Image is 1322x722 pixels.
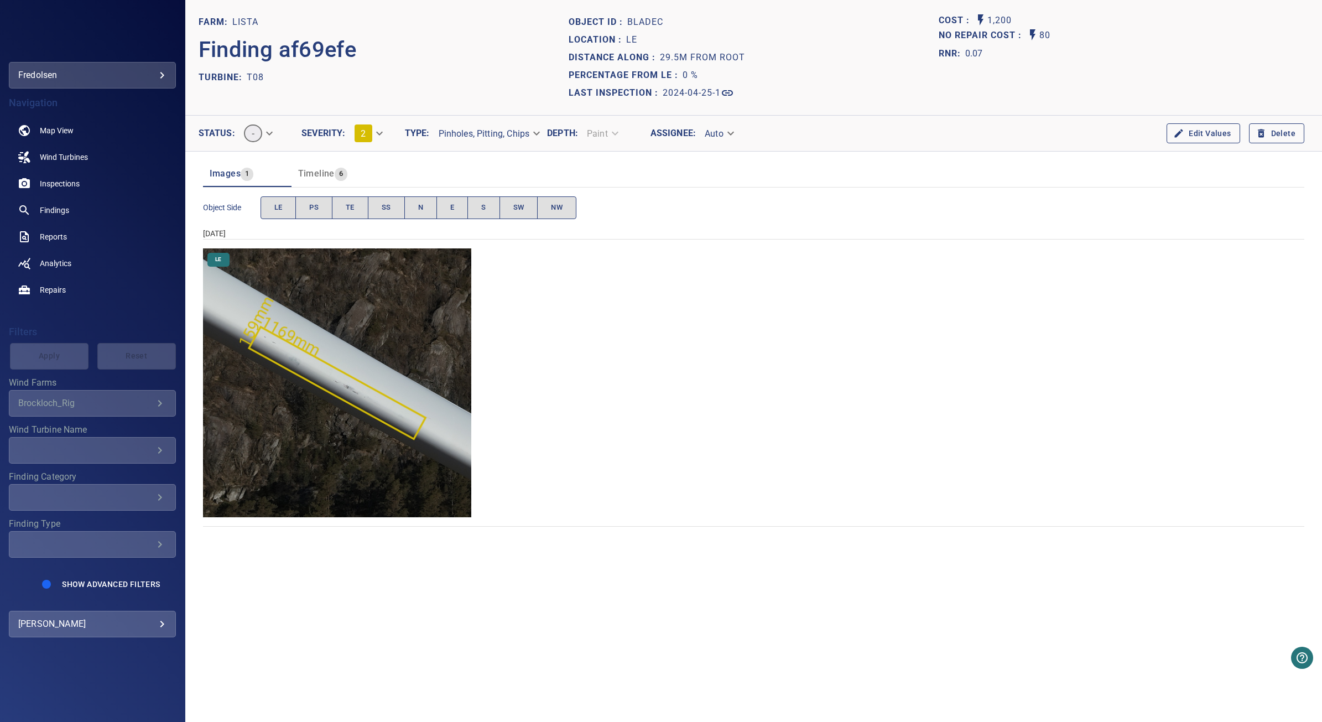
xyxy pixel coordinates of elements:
span: Timeline [298,168,335,179]
button: TE [332,196,368,219]
p: Location : [569,33,626,46]
p: 0.07 [965,47,983,60]
p: T08 [247,71,264,84]
a: 2024-04-25-1 [663,86,734,100]
svg: Auto No Repair Cost [1026,28,1039,41]
p: 1,200 [987,13,1012,28]
div: Finding Type [9,531,176,558]
span: Analytics [40,258,71,269]
img: fredolsen-logo [63,28,121,39]
span: 6 [335,168,347,180]
span: Images [210,168,241,179]
p: 29.5m from root [660,51,745,64]
span: TE [346,201,355,214]
a: windturbines noActive [9,144,176,170]
span: Reports [40,231,67,242]
div: 2 [346,120,390,147]
a: findings noActive [9,197,176,224]
p: Lista [232,15,258,29]
span: 2 [361,128,366,139]
span: Projected additional costs incurred by waiting 1 year to repair. This is a function of possible i... [939,28,1026,43]
div: Wind Farms [9,390,176,417]
p: Object ID : [569,15,627,29]
span: Show Advanced Filters [62,580,160,589]
p: FARM: [199,15,232,29]
label: Finding Type [9,520,176,528]
span: Repairs [40,284,66,295]
span: Object Side [203,202,261,213]
h1: RNR: [939,47,965,60]
div: [DATE] [203,228,1304,239]
div: Pinholes, Pitting, Chips [430,124,548,143]
div: fredolsen [18,66,166,84]
a: map noActive [9,117,176,144]
h4: Navigation [9,97,176,108]
button: LE [261,196,296,219]
label: Depth : [547,129,578,138]
p: 2024-04-25-1 [663,86,721,100]
button: NW [537,196,576,219]
div: Finding Category [9,484,176,511]
p: Last Inspection : [569,86,663,100]
span: SW [513,201,524,214]
label: Finding Category [9,472,176,481]
button: Show Advanced Filters [55,575,166,593]
h1: Cost : [939,15,974,26]
a: repairs noActive [9,277,176,303]
p: Distance along : [569,51,660,64]
p: 80 [1039,28,1050,43]
button: SS [368,196,405,219]
p: Finding af69efe [199,33,357,66]
label: Wind Farms [9,378,176,387]
h4: Filters [9,326,176,337]
span: The base labour and equipment costs to repair the finding. Does not include the loss of productio... [939,13,974,28]
span: PS [309,201,319,214]
svg: Auto Cost [974,13,987,27]
h1: No Repair Cost : [939,30,1026,41]
p: LE [626,33,637,46]
span: SS [382,201,391,214]
div: [PERSON_NAME] [18,615,166,633]
label: Assignee : [650,129,696,138]
label: Wind Turbine Name [9,425,176,434]
div: fredolsen [9,62,176,89]
div: Wind Turbine Name [9,437,176,464]
span: S [481,201,486,214]
span: Map View [40,125,74,136]
label: Type : [405,129,430,138]
span: N [418,201,423,214]
p: Percentage from LE : [569,69,683,82]
span: 1 [241,168,253,180]
img: Lista/T08/2024-04-25-1/2024-04-25-1/image64wp70.jpg [203,248,472,517]
a: inspections noActive [9,170,176,197]
button: Edit Values [1167,123,1240,144]
button: E [436,196,468,219]
div: - [235,120,280,147]
button: N [404,196,437,219]
span: Inspections [40,178,80,189]
button: SW [499,196,538,219]
span: E [450,201,454,214]
span: Findings [40,205,69,216]
label: Status : [199,129,235,138]
button: PS [295,196,332,219]
span: NW [551,201,563,214]
button: S [467,196,499,219]
span: - [245,128,261,139]
a: reports noActive [9,224,176,250]
div: Brockloch_Rig [18,398,153,408]
div: objectSide [261,196,577,219]
div: Paint [578,124,626,143]
button: Delete [1249,123,1304,144]
p: bladeC [627,15,663,29]
span: The ratio of the additional incurred cost of repair in 1 year and the cost of repairing today. Fi... [939,45,983,63]
span: Wind Turbines [40,152,88,163]
span: LE [274,201,283,214]
p: TURBINE: [199,71,247,84]
p: 0 % [683,69,698,82]
label: Severity : [301,129,345,138]
span: LE [209,256,228,263]
div: Auto [696,124,741,143]
a: analytics noActive [9,250,176,277]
